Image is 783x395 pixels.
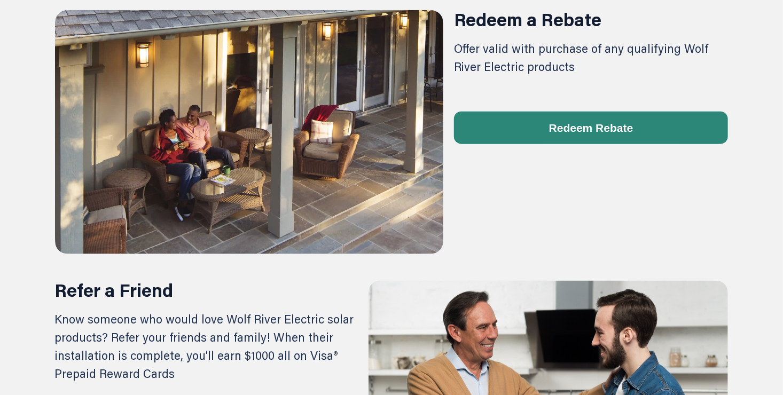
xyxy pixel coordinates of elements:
[55,281,174,299] h2: Refer a Friend
[55,10,443,254] img: Redeem a Rebate
[454,10,602,28] h2: Redeem a Rebate
[454,112,729,144] button: Redeem Rebate
[55,310,358,383] p: Know someone who would love Wolf River Electric solar products? Refer your friends and family! Wh...
[454,39,729,76] p: Offer valid with purchase of any qualifying Wolf River Electric products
